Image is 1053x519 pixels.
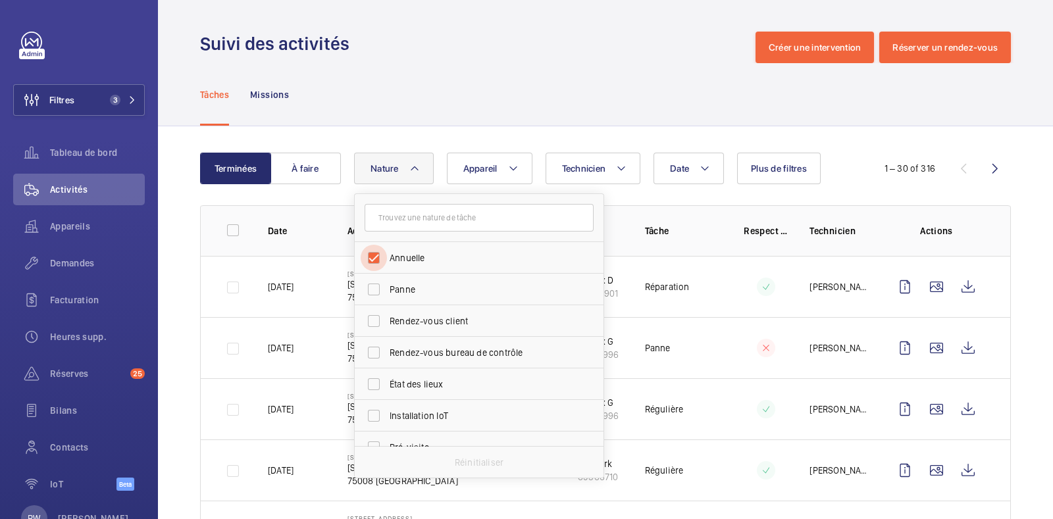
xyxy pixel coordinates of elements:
p: [DATE] [268,280,294,293]
p: Panne [645,341,671,355]
p: Réparation [645,280,690,293]
p: Tâche [645,224,723,237]
p: Respect délai [744,224,788,237]
span: Date [670,163,689,174]
span: Panne [390,283,571,296]
p: Régulière [645,403,684,416]
span: Beta [116,478,134,491]
span: 25 [130,368,145,379]
span: Heures supp. [50,330,145,343]
button: Technicien [546,153,641,184]
span: Installation IoT [390,409,571,422]
span: Contacts [50,441,145,454]
p: [PERSON_NAME] [809,280,868,293]
p: [STREET_ADDRESS] [347,339,458,352]
p: Missions [250,88,289,101]
p: Technicien [809,224,868,237]
span: Appareil [463,163,498,174]
p: [STREET_ADDRESS] [347,453,458,461]
span: Activités [50,183,145,196]
p: [STREET_ADDRESS] [347,331,458,339]
p: [STREET_ADDRESS] [347,461,458,474]
button: Réserver un rendez-vous [879,32,1011,63]
span: État des lieux [390,378,571,391]
span: Plus de filtres [751,163,807,174]
span: IoT [50,478,116,491]
button: Filtres3 [13,84,145,116]
p: 75008 [GEOGRAPHIC_DATA] [347,413,458,426]
p: Adresse [347,224,525,237]
span: Appareils [50,220,145,233]
p: [STREET_ADDRESS] [347,392,458,400]
button: À faire [270,153,341,184]
span: Technicien [562,163,606,174]
p: Date [268,224,326,237]
p: [STREET_ADDRESS] [347,270,458,278]
button: Plus de filtres [737,153,821,184]
p: 75008 [GEOGRAPHIC_DATA] [347,291,458,304]
p: Réinitialiser [455,456,503,469]
input: Trouvez une nature de tâche [365,204,594,232]
span: Demandes [50,257,145,270]
span: Rendez-vous client [390,314,571,328]
p: Tâches [200,88,229,101]
span: 3 [110,95,120,105]
span: Tableau de bord [50,146,145,159]
button: Nature [354,153,434,184]
button: Créer une intervention [756,32,875,63]
p: [PERSON_NAME] [809,341,868,355]
span: Nature [371,163,399,174]
h1: Suivi des activités [200,32,357,56]
button: Date [654,153,724,184]
span: Annuelle [390,251,571,264]
p: [STREET_ADDRESS] [347,400,458,413]
p: 75008 [GEOGRAPHIC_DATA] [347,474,458,487]
span: Rendez-vous bureau de contrôle [390,346,571,359]
p: [PERSON_NAME] [809,403,868,416]
span: Facturation [50,293,145,307]
p: [DATE] [268,464,294,477]
span: Filtres [49,93,74,107]
span: Pré-visite [390,441,571,454]
p: [PERSON_NAME] [809,464,868,477]
p: [DATE] [268,341,294,355]
span: Réserves [50,367,125,380]
div: 1 – 30 of 316 [885,162,935,175]
p: 75008 [GEOGRAPHIC_DATA] [347,352,458,365]
p: Régulière [645,464,684,477]
button: Terminées [200,153,271,184]
button: Appareil [447,153,532,184]
span: Bilans [50,404,145,417]
p: Actions [889,224,984,237]
p: [DATE] [268,403,294,416]
p: [STREET_ADDRESS] [347,278,458,291]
